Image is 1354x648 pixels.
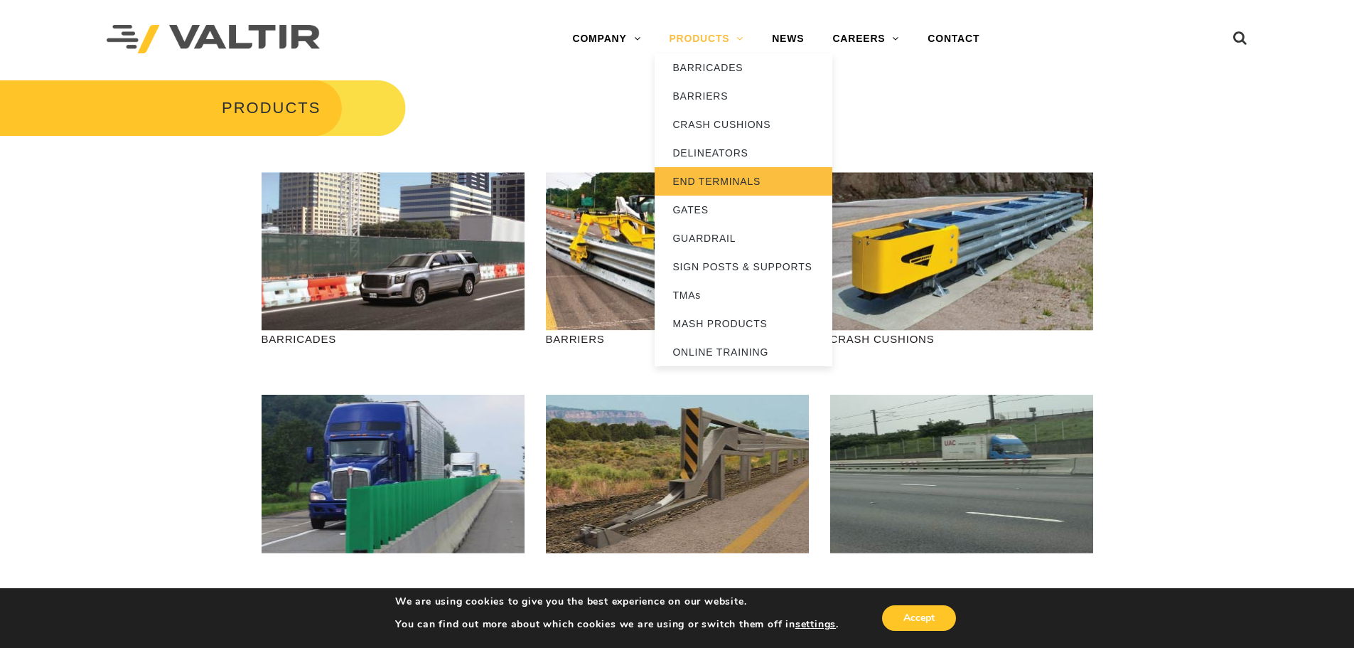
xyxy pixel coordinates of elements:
[655,53,832,82] a: BARRICADES
[882,605,956,631] button: Accept
[655,196,832,224] a: GATES
[655,281,832,309] a: TMAs
[655,253,832,281] a: SIGN POSTS & SUPPORTS
[655,82,832,110] a: BARRIERS
[655,224,832,253] a: GUARDRAIL
[655,167,832,196] a: END TERMINALS
[546,331,809,347] p: BARRIERS
[395,595,839,608] p: We are using cookies to give you the best experience on our website.
[655,139,832,167] a: DELINEATORS
[913,25,994,53] a: CONTACT
[818,25,913,53] a: CAREERS
[655,110,832,139] a: CRASH CUSHIONS
[558,25,655,53] a: COMPANY
[655,25,758,53] a: PRODUCTS
[655,309,832,338] a: MASH PRODUCTS
[795,618,836,631] button: settings
[758,25,818,53] a: NEWS
[395,618,839,631] p: You can find out more about which cookies we are using or switch them off in .
[655,338,832,366] a: ONLINE TRAINING
[830,331,1093,347] p: CRASH CUSHIONS
[262,331,525,347] p: BARRICADES
[107,25,320,54] img: Valtir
